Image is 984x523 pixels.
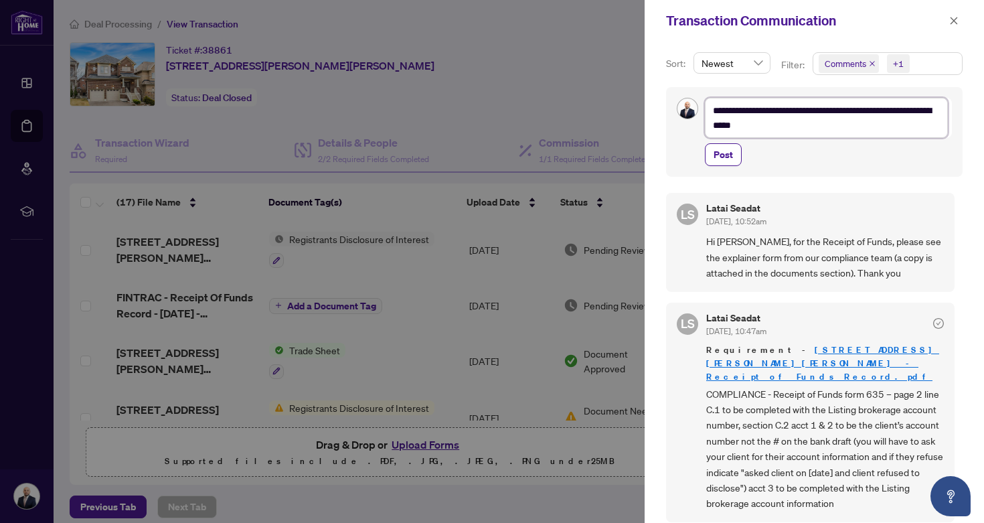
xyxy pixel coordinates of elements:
[893,57,904,70] div: +1
[819,54,879,73] span: Comments
[706,313,766,323] h5: Latai Seadat
[714,144,733,165] span: Post
[666,11,945,31] div: Transaction Communication
[930,476,971,516] button: Open asap
[781,58,807,72] p: Filter:
[706,344,944,384] span: Requirement -
[706,344,939,382] a: [STREET_ADDRESS][PERSON_NAME][PERSON_NAME] - Receipt of Funds Record.pdf
[933,318,944,329] span: check-circle
[706,386,944,512] span: COMPLIANCE - Receipt of Funds form 635 – page 2 line C.1 to be completed with the Listing brokera...
[705,143,742,166] button: Post
[681,314,695,333] span: LS
[869,60,876,67] span: close
[706,326,766,336] span: [DATE], 10:47am
[702,53,762,73] span: Newest
[706,204,766,213] h5: Latai Seadat
[666,56,688,71] p: Sort:
[949,16,959,25] span: close
[706,234,944,281] span: Hi [PERSON_NAME], for the Receipt of Funds, please see the explainer form from our compliance tea...
[681,205,695,224] span: LS
[825,57,866,70] span: Comments
[706,216,766,226] span: [DATE], 10:52am
[677,98,698,119] img: Profile Icon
